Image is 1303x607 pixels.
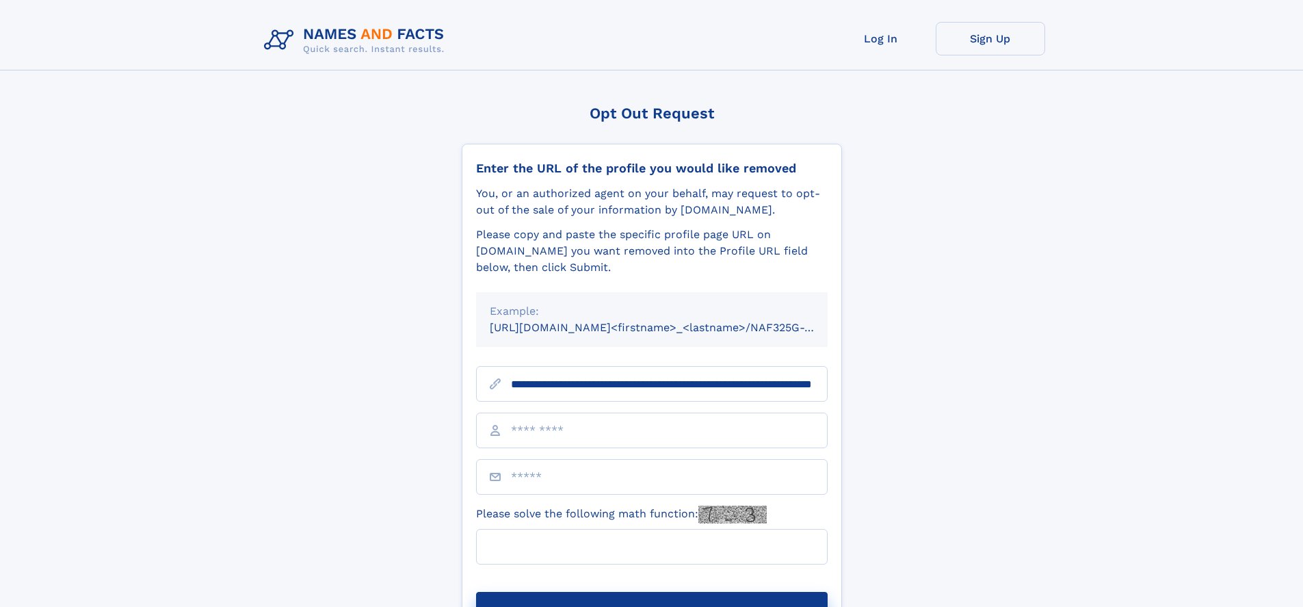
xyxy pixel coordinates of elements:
[826,22,936,55] a: Log In
[259,22,456,59] img: Logo Names and Facts
[476,161,828,176] div: Enter the URL of the profile you would like removed
[476,185,828,218] div: You, or an authorized agent on your behalf, may request to opt-out of the sale of your informatio...
[462,105,842,122] div: Opt Out Request
[490,321,854,334] small: [URL][DOMAIN_NAME]<firstname>_<lastname>/NAF325G-xxxxxxxx
[476,227,828,276] div: Please copy and paste the specific profile page URL on [DOMAIN_NAME] you want removed into the Pr...
[936,22,1045,55] a: Sign Up
[490,303,814,320] div: Example:
[476,506,767,524] label: Please solve the following math function:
